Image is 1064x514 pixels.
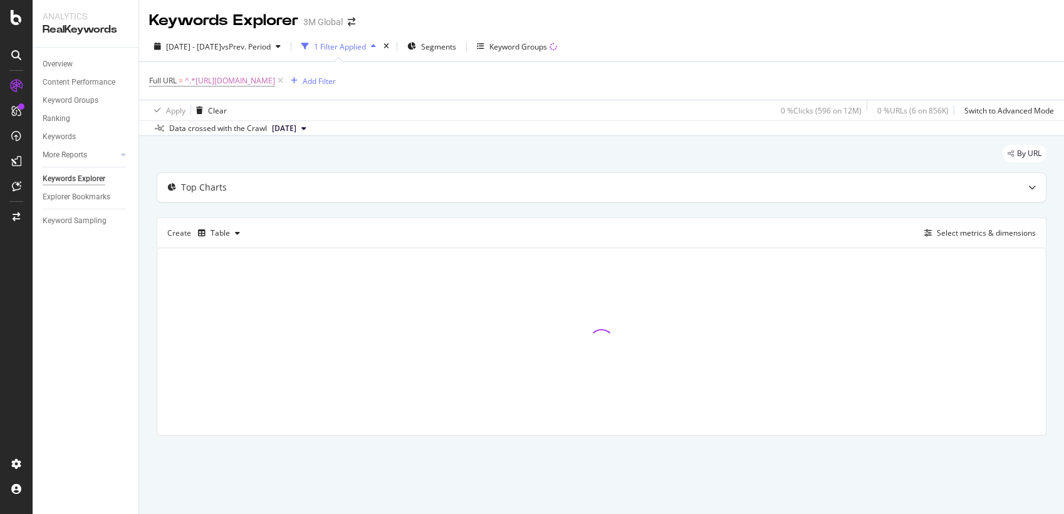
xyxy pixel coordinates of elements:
[43,214,130,228] a: Keyword Sampling
[43,112,70,125] div: Ranking
[43,191,110,204] div: Explorer Bookmarks
[1017,150,1041,157] span: By URL
[43,149,117,162] a: More Reports
[181,181,227,194] div: Top Charts
[211,229,230,237] div: Table
[43,214,107,228] div: Keyword Sampling
[303,16,343,28] div: 3M Global
[43,94,130,107] a: Keyword Groups
[208,105,227,116] div: Clear
[1003,145,1046,162] div: legacy label
[149,100,185,120] button: Apply
[179,75,183,86] span: =
[43,130,130,144] a: Keywords
[169,123,267,134] div: Data crossed with the Crawl
[43,172,105,186] div: Keywords Explorer
[937,228,1036,238] div: Select metrics & dimensions
[43,130,76,144] div: Keywords
[402,36,461,56] button: Segments
[191,100,227,120] button: Clear
[149,75,177,86] span: Full URL
[272,123,296,134] span: 2025 Aug. 17th
[149,36,286,56] button: [DATE] - [DATE]vsPrev. Period
[877,105,949,116] div: 0 % URLs ( 6 on 856K )
[43,76,130,89] a: Content Performance
[185,72,275,90] span: ^.*[URL][DOMAIN_NAME]
[959,100,1054,120] button: Switch to Advanced Mode
[43,191,130,204] a: Explorer Bookmarks
[43,58,73,71] div: Overview
[43,76,115,89] div: Content Performance
[286,73,336,88] button: Add Filter
[919,226,1036,241] button: Select metrics & dimensions
[421,41,456,52] span: Segments
[303,76,336,87] div: Add Filter
[43,112,130,125] a: Ranking
[43,172,130,186] a: Keywords Explorer
[43,10,128,23] div: Analytics
[166,105,185,116] div: Apply
[489,41,547,52] div: Keyword Groups
[221,41,271,52] span: vs Prev. Period
[296,36,381,56] button: 1 Filter Applied
[314,41,366,52] div: 1 Filter Applied
[472,36,562,56] button: Keyword Groups
[43,94,98,107] div: Keyword Groups
[43,23,128,37] div: RealKeywords
[43,58,130,71] a: Overview
[267,121,311,136] button: [DATE]
[781,105,862,116] div: 0 % Clicks ( 596 on 12M )
[166,41,221,52] span: [DATE] - [DATE]
[348,18,355,26] div: arrow-right-arrow-left
[167,223,245,243] div: Create
[149,10,298,31] div: Keywords Explorer
[193,223,245,243] button: Table
[381,40,392,53] div: times
[964,105,1054,116] div: Switch to Advanced Mode
[43,149,87,162] div: More Reports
